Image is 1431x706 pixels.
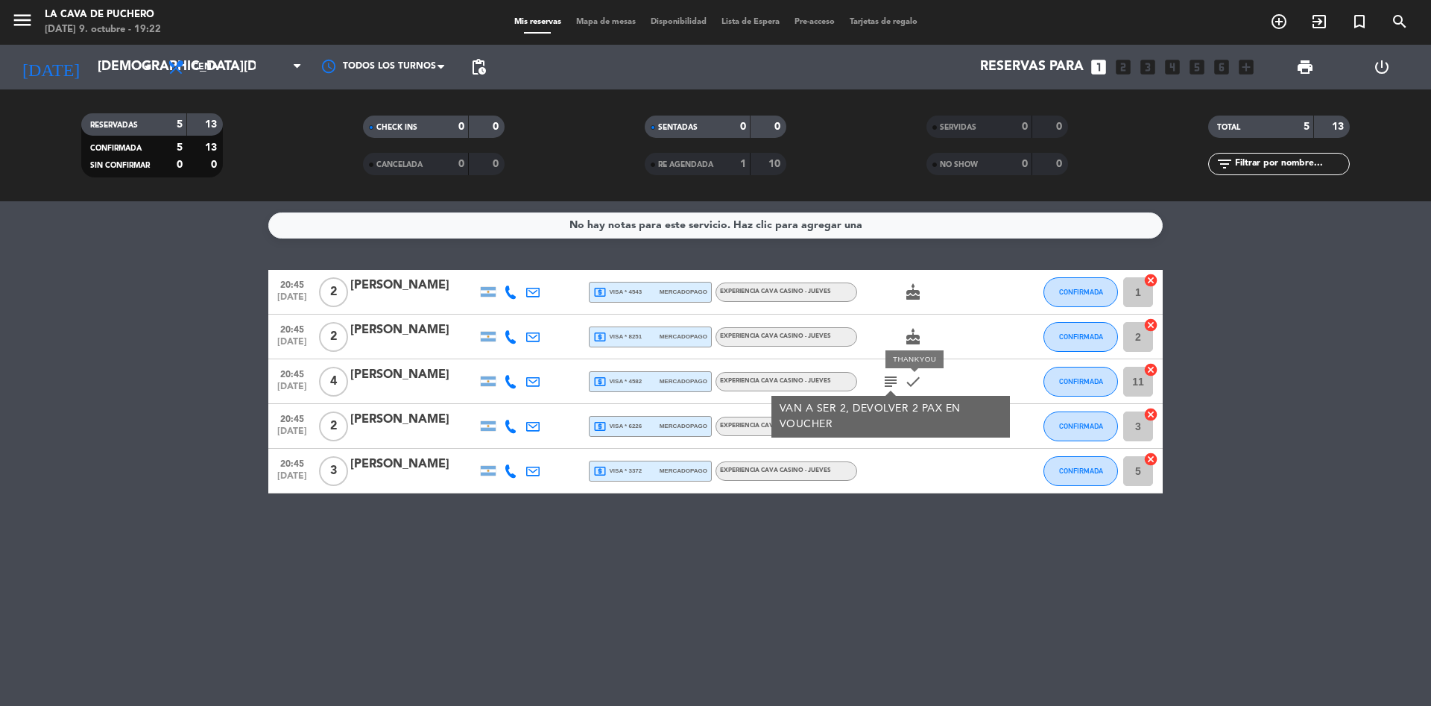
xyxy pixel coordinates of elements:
strong: 0 [1056,159,1065,169]
span: CONFIRMADA [1059,422,1103,430]
button: CONFIRMADA [1043,322,1118,352]
i: local_atm [593,286,607,299]
strong: 13 [205,119,220,130]
button: CONFIRMADA [1043,412,1118,441]
strong: 0 [740,122,746,132]
span: [DATE] [274,471,311,488]
i: cancel [1143,318,1158,332]
strong: 13 [205,142,220,153]
div: La Cava de Puchero [45,7,161,22]
span: 2 [319,322,348,352]
div: [PERSON_NAME] [350,410,477,429]
div: LOG OUT [1343,45,1420,89]
span: visa * 6226 [593,420,642,433]
span: TOTAL [1217,124,1240,131]
span: CONFIRMADA [1059,288,1103,296]
i: add_circle_outline [1270,13,1288,31]
span: Mis reservas [507,18,569,26]
span: CHECK INS [376,124,417,131]
strong: 0 [1056,122,1065,132]
span: [DATE] [274,292,311,309]
i: cancel [1143,452,1158,467]
span: EXPERIENCIA CAVA CASINO - JUEVES [720,333,831,339]
span: CONFIRMADA [1059,467,1103,475]
i: search [1391,13,1409,31]
div: [PERSON_NAME] [350,321,477,340]
i: [DATE] [11,51,90,83]
span: 2 [319,412,348,441]
span: CONFIRMADA [1059,332,1103,341]
i: power_settings_new [1373,58,1391,76]
strong: 0 [211,160,220,170]
span: visa * 4582 [593,375,642,388]
i: cancel [1143,407,1158,422]
span: Disponibilidad [643,18,714,26]
i: arrow_drop_down [139,58,157,76]
i: turned_in_not [1351,13,1368,31]
span: 20:45 [274,275,311,292]
span: Pre-acceso [787,18,842,26]
span: SIN CONFIRMAR [90,162,150,169]
span: visa * 4543 [593,286,642,299]
i: add_box [1236,57,1256,77]
span: [DATE] [274,426,311,444]
span: Reservas para [980,60,1084,75]
span: CONFIRMADA [90,145,142,152]
span: Lista de Espera [714,18,787,26]
span: mercadopago [660,332,707,341]
span: Cena [192,62,218,72]
span: 20:45 [274,320,311,337]
strong: 13 [1332,122,1347,132]
strong: 0 [458,122,464,132]
i: check [904,373,922,391]
i: cancel [1143,362,1158,377]
strong: 0 [493,159,502,169]
i: cake [904,283,922,301]
span: 20:45 [274,409,311,426]
div: VAN A SER 2, DEVOLVER 2 PAX EN VOUCHER [780,401,1002,432]
i: local_atm [593,375,607,388]
strong: 1 [740,159,746,169]
i: subject [882,373,900,391]
span: 3 [319,456,348,486]
strong: 5 [177,142,183,153]
strong: 0 [774,122,783,132]
span: SENTADAS [658,124,698,131]
span: Tarjetas de regalo [842,18,925,26]
i: looks_3 [1138,57,1157,77]
i: looks_one [1089,57,1108,77]
span: EXPERIENCIA CAVA CASINO - JUEVES [720,289,831,294]
i: looks_6 [1212,57,1231,77]
span: 20:45 [274,454,311,471]
div: No hay notas para este servicio. Haz clic para agregar una [569,217,862,234]
i: cancel [1143,273,1158,288]
span: [DATE] [274,337,311,354]
span: EXPERIENCIA CAVA CASINO - JUEVES [720,467,831,473]
div: THANKYOU [885,350,944,369]
span: mercadopago [660,466,707,476]
span: visa * 3372 [593,464,642,478]
span: Mapa de mesas [569,18,643,26]
span: EXPERIENCIA CAVA CASINO - JUEVES [720,378,831,384]
span: 20:45 [274,365,311,382]
i: menu [11,9,34,31]
strong: 5 [177,119,183,130]
span: [DATE] [274,382,311,399]
span: pending_actions [470,58,487,76]
strong: 0 [458,159,464,169]
strong: 0 [1022,159,1028,169]
i: looks_4 [1163,57,1182,77]
span: NO SHOW [940,161,978,168]
span: mercadopago [660,287,707,297]
button: menu [11,9,34,37]
span: visa * 8251 [593,330,642,344]
strong: 0 [177,160,183,170]
span: SERVIDAS [940,124,976,131]
span: EXPERIENCIA CAVA CASINO - JUEVES [720,423,831,429]
span: mercadopago [660,421,707,431]
span: 4 [319,367,348,397]
span: mercadopago [660,376,707,386]
button: CONFIRMADA [1043,456,1118,486]
span: RE AGENDADA [658,161,713,168]
strong: 0 [493,122,502,132]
